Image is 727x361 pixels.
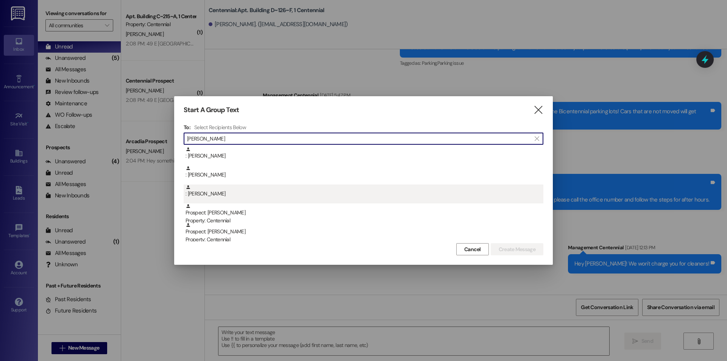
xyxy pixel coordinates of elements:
[194,124,246,131] h4: Select Recipients Below
[533,106,543,114] i: 
[184,222,543,241] div: Prospect: [PERSON_NAME]Property: Centennial
[184,203,543,222] div: Prospect: [PERSON_NAME]Property: Centennial
[186,184,543,198] div: : [PERSON_NAME]
[187,133,531,144] input: Search for any contact or apartment
[184,147,543,166] div: : [PERSON_NAME]
[184,124,190,131] h3: To:
[491,243,543,255] button: Create Message
[186,217,543,225] div: Property: Centennial
[535,136,539,142] i: 
[184,166,543,184] div: : [PERSON_NAME]
[456,243,489,255] button: Cancel
[186,203,543,225] div: Prospect: [PERSON_NAME]
[531,133,543,144] button: Clear text
[186,236,543,244] div: Property: Centennial
[184,184,543,203] div: : [PERSON_NAME]
[186,147,543,160] div: : [PERSON_NAME]
[464,245,481,253] span: Cancel
[499,245,535,253] span: Create Message
[186,222,543,244] div: Prospect: [PERSON_NAME]
[186,166,543,179] div: : [PERSON_NAME]
[184,106,239,114] h3: Start A Group Text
